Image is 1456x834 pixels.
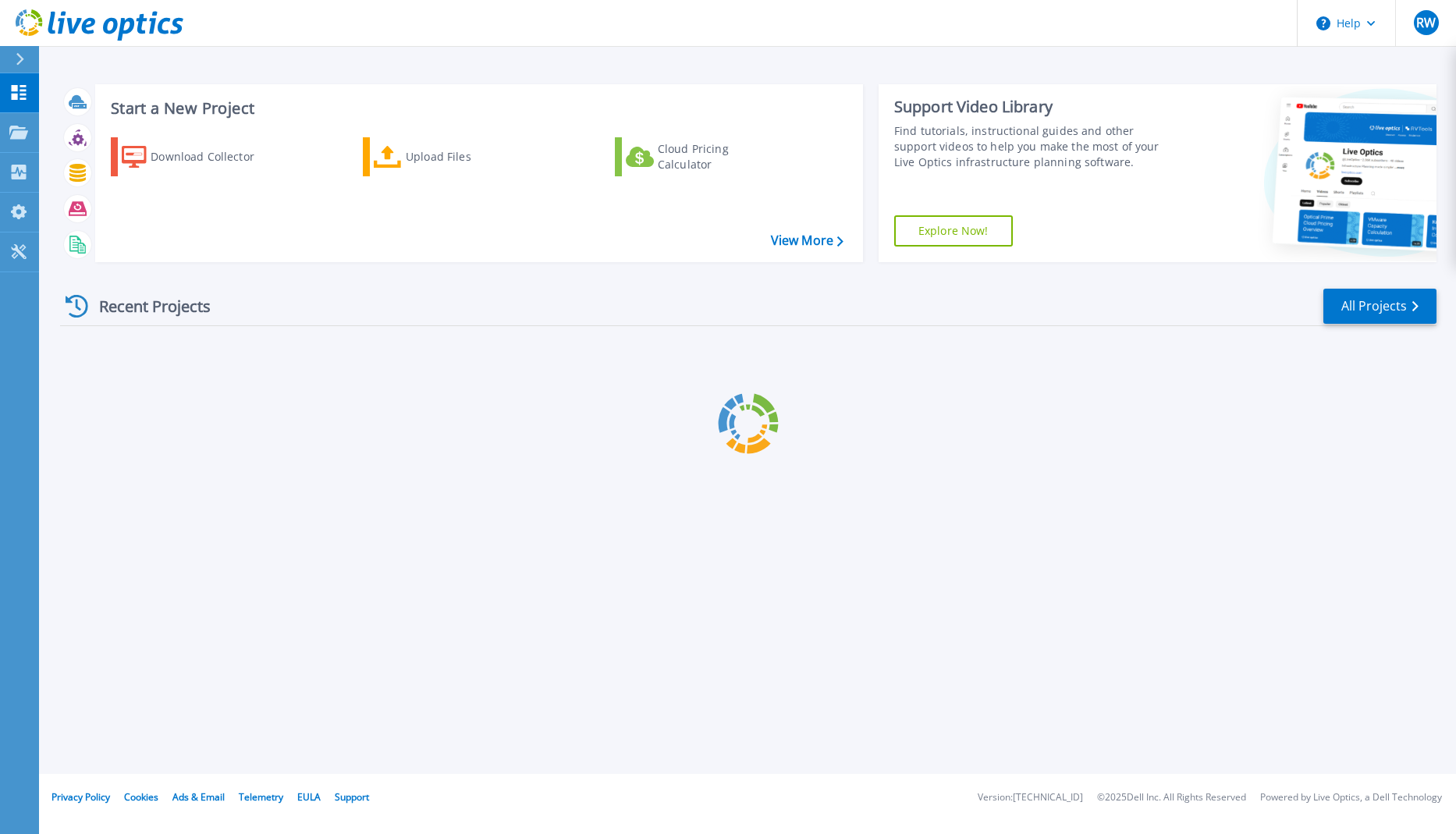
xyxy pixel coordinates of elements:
a: Support [335,790,369,804]
a: Upload Files [363,137,537,176]
div: Support Video Library [894,97,1178,117]
li: Powered by Live Optics, a Dell Technology [1260,793,1442,803]
div: Cloud Pricing Calculator [658,141,783,172]
li: © 2025 Dell Inc. All Rights Reserved [1097,793,1246,803]
a: Cookies [124,790,158,804]
a: Download Collector [111,137,285,176]
a: Privacy Policy [51,790,110,804]
div: Recent Projects [60,287,232,325]
div: Download Collector [151,141,275,172]
a: Explore Now! [894,215,1013,247]
div: Find tutorials, instructional guides and other support videos to help you make the most of your L... [894,123,1178,170]
a: View More [771,233,843,248]
span: RW [1416,16,1436,29]
a: EULA [297,790,321,804]
a: Ads & Email [172,790,225,804]
a: Cloud Pricing Calculator [615,137,789,176]
h3: Start a New Project [111,100,843,117]
a: Telemetry [239,790,283,804]
li: Version: [TECHNICAL_ID] [978,793,1083,803]
div: Upload Files [406,141,531,172]
a: All Projects [1323,289,1436,324]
